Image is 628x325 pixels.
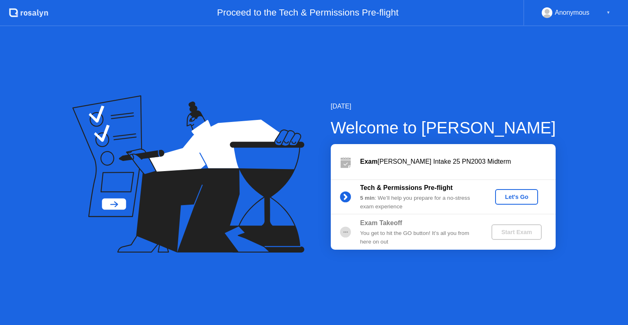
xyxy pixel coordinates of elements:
div: Welcome to [PERSON_NAME] [331,115,556,140]
b: 5 min [360,195,375,201]
button: Let's Go [495,189,538,205]
button: Start Exam [491,224,542,240]
div: Anonymous [555,7,590,18]
div: Let's Go [498,194,535,200]
b: Exam Takeoff [360,219,402,226]
div: Start Exam [495,229,538,235]
div: [DATE] [331,102,556,111]
div: : We’ll help you prepare for a no-stress exam experience [360,194,478,211]
div: [PERSON_NAME] Intake 25 PN2003 Midterm [360,157,556,167]
div: ▼ [606,7,610,18]
b: Exam [360,158,378,165]
b: Tech & Permissions Pre-flight [360,184,453,191]
div: You get to hit the GO button! It’s all you from here on out [360,229,478,246]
